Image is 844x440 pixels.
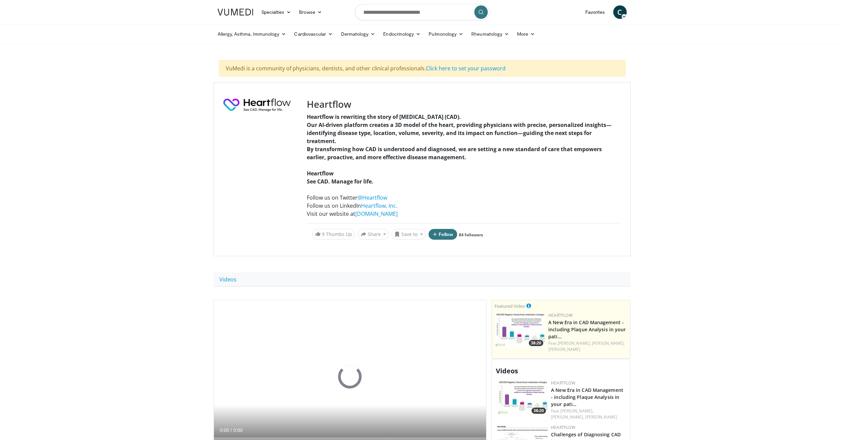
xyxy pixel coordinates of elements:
span: 0:00 [233,428,243,433]
div: VuMedi is a community of physicians, dentists, and other clinical professionals. [219,60,626,77]
a: C [613,5,627,19]
input: Search topics, interventions [355,4,489,20]
a: [PERSON_NAME], [558,340,591,346]
span: 9 [322,231,325,237]
a: Endocrinology [379,27,425,41]
a: [PERSON_NAME] [548,346,580,352]
span: Videos [496,366,518,375]
span: 38:20 [529,340,543,346]
a: [PERSON_NAME], [592,340,625,346]
strong: By transforming how CAD is understood and diagnosed, we are setting a new standard of care that e... [307,145,602,161]
a: Cardiovascular [290,27,337,41]
div: Feat. [548,340,627,352]
a: Heartflow, Inc. [361,202,397,209]
div: Progress Bar [214,437,486,440]
a: Allergy, Asthma, Immunology [214,27,290,41]
a: A New Era in CAD Management - including Plaque Analysis in your pati… [548,319,626,340]
a: 38:20 [494,312,545,348]
span: 0:00 [220,428,229,433]
strong: Heartflow is rewriting the story of [MEDICAL_DATA] (CAD). [307,113,461,121]
a: Favorites [581,5,609,19]
a: @Heartflow [358,194,387,201]
a: Videos [214,272,242,286]
a: [PERSON_NAME], [551,414,584,420]
a: Dermatology [337,27,379,41]
strong: Our AI-driven platform creates a 3D model of the heart, providing physicians with precise, person... [307,121,612,145]
img: VuMedi Logo [218,9,253,15]
div: Feat. [551,408,625,420]
strong: See CAD. Manage for life. [307,178,373,185]
a: More [513,27,539,41]
a: Browse [295,5,326,19]
a: 38:20 [497,380,548,415]
span: 38:20 [531,408,546,414]
strong: Heartflow [307,170,334,177]
a: [PERSON_NAME] [585,414,617,420]
a: [DOMAIN_NAME] [355,210,398,217]
a: Heartflow [551,425,575,430]
button: Share [358,229,389,240]
p: Follow us on Twitter Follow us on LinkedIn Visit our website at [307,194,621,218]
span: / [231,428,232,433]
a: Click here to set your password [426,65,506,72]
a: A New Era in CAD Management - including Plaque Analysis in your pati… [551,387,623,407]
small: Featured Video [494,303,525,309]
a: Rheumatology [467,27,513,41]
a: Specialties [257,5,295,19]
a: Heartflow [551,380,575,386]
a: Heartflow [548,312,573,318]
a: 9 Thumbs Up [312,229,355,239]
a: [PERSON_NAME], [560,408,593,414]
a: Pulmonology [425,27,467,41]
button: Save to [392,229,426,240]
img: 738d0e2d-290f-4d89-8861-908fb8b721dc.150x105_q85_crop-smart_upscale.jpg [497,380,548,415]
h3: Heartflow [307,99,621,110]
img: 738d0e2d-290f-4d89-8861-908fb8b721dc.150x105_q85_crop-smart_upscale.jpg [494,312,545,348]
a: 84 followers [459,232,483,238]
button: Follow [429,229,457,240]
